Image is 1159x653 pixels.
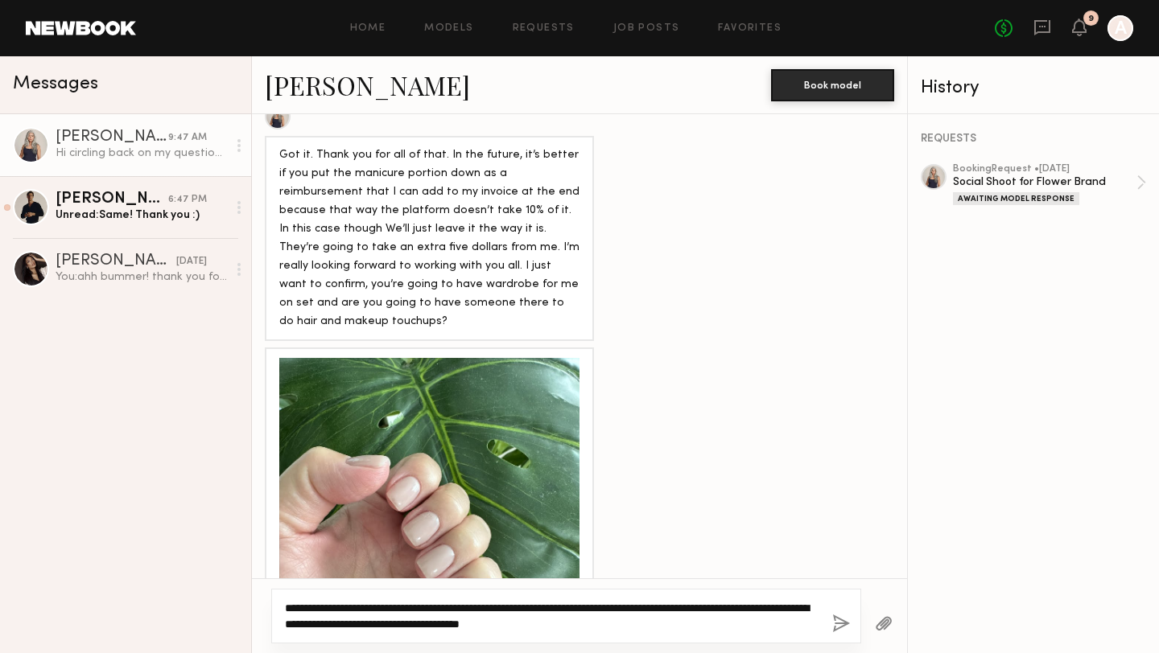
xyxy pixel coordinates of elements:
[279,146,579,331] div: Got it. Thank you for all of that. In the future, it’s better if you put the manicure portion dow...
[56,146,227,161] div: Hi circling back on my questions about whether there will be wardrobe for me on set,. Will there ...
[56,191,168,207] div: [PERSON_NAME]
[168,192,207,207] div: 6:47 PM
[613,23,680,34] a: Job Posts
[56,253,176,269] div: [PERSON_NAME]
[350,23,386,34] a: Home
[265,68,470,102] a: [PERSON_NAME]
[771,69,894,101] button: Book model
[1107,15,1133,41] a: A
[953,164,1136,175] div: booking Request • [DATE]
[771,77,894,91] a: Book model
[424,23,473,34] a: Models
[56,129,168,146] div: [PERSON_NAME]
[13,75,98,93] span: Messages
[513,23,575,34] a: Requests
[168,130,207,146] div: 9:47 AM
[176,254,207,269] div: [DATE]
[953,175,1136,190] div: Social Shoot for Flower Brand
[718,23,782,34] a: Favorites
[953,192,1079,205] div: Awaiting Model Response
[953,164,1146,205] a: bookingRequest •[DATE]Social Shoot for Flower BrandAwaiting Model Response
[1088,14,1094,23] div: 9
[921,79,1146,97] div: History
[921,133,1146,145] div: REQUESTS
[56,207,227,223] div: Unread: Same! Thank you :)
[56,269,227,285] div: You: ahh bummer! thank you for letting me know! let's stay in touch re: UGC content :)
